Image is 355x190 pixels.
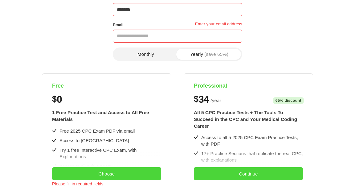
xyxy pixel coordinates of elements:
[194,109,303,129] div: All 5 CPC Practice Tests + The Tools To Succeed in the CPC and Your Medical Coding Career
[195,21,242,30] p: Enter your email address
[52,94,57,104] span: $
[177,49,241,60] button: Yearly(save 65%)
[57,94,62,104] span: 0
[194,82,303,89] h4: Professional
[59,137,129,144] div: Access to [GEOGRAPHIC_DATA]
[273,97,304,105] span: 65% discount
[113,21,124,29] label: Email
[52,167,161,180] button: Choose
[204,52,228,56] span: (save 65%)
[59,128,135,134] div: Free 2025 CPC Exam PDF via email
[59,147,161,160] div: Try 1 free Interactive CPC Exam, with Explanations
[201,134,303,147] div: Access to all 5 2025 CPC Exam Practice Tests, with PDF
[194,94,198,104] span: $
[52,109,161,122] div: 1 Free Practice Test and Access to All Free Materials
[114,49,177,60] button: Monthly
[198,94,209,104] span: 34
[113,30,242,43] input: Email
[52,82,161,89] h4: Free
[194,167,303,180] button: Continue
[210,97,221,104] span: / year
[113,3,242,16] input: Name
